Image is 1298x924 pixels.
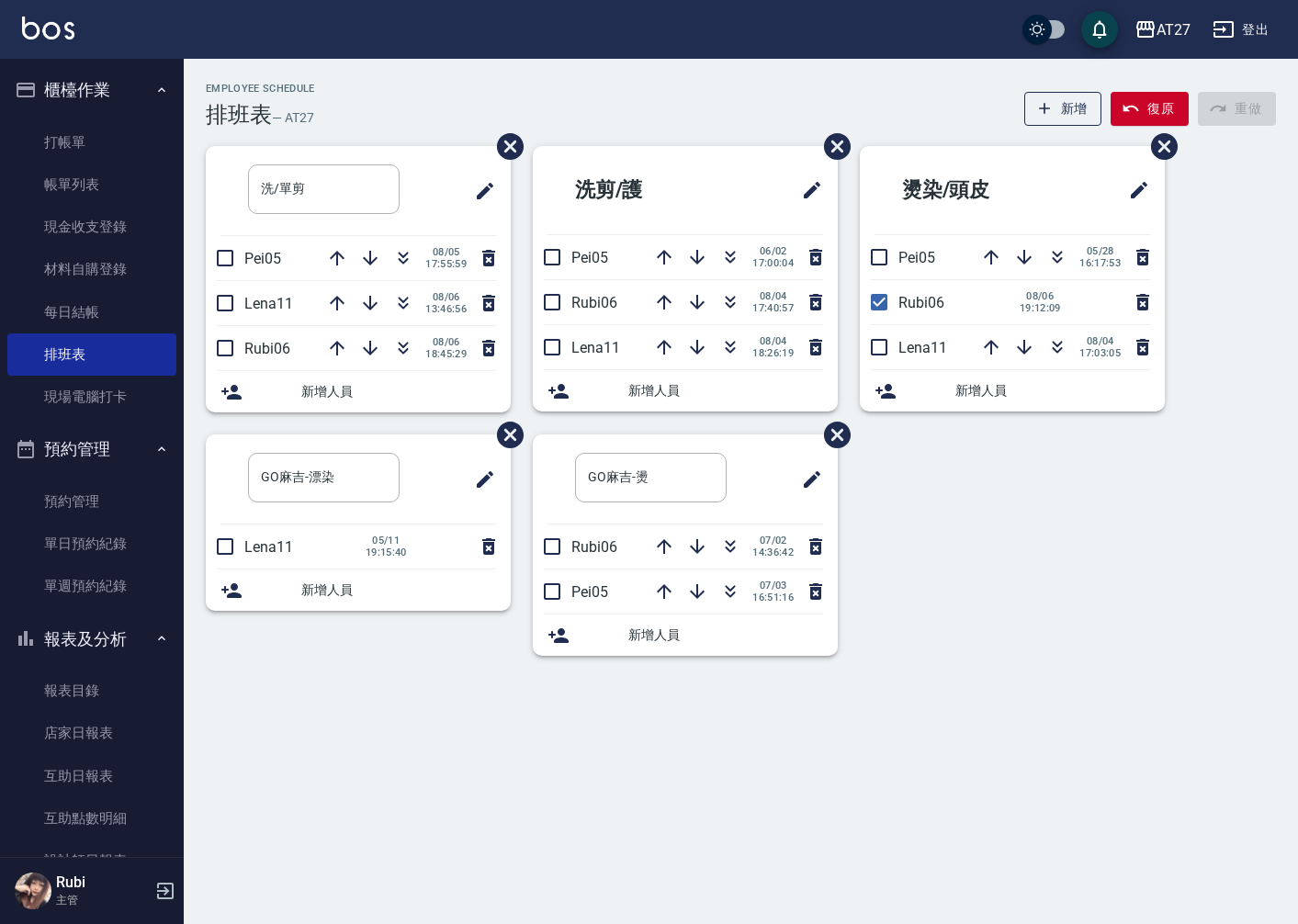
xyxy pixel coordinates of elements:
span: 16:17:53 [1079,257,1121,269]
img: Logo [22,17,74,39]
span: 14:36:42 [752,547,794,558]
span: 刪除班表 [810,408,853,462]
span: 19:15:40 [366,547,407,558]
button: 復原 [1111,92,1189,126]
span: 06/02 [752,245,794,257]
a: 互助日報表 [7,755,176,797]
span: 修改班表的標題 [790,457,823,501]
span: 08/04 [1079,335,1121,347]
a: 設計師日報表 [7,839,176,882]
span: 新增人員 [628,625,823,645]
a: 排班表 [7,333,176,376]
button: save [1081,11,1118,48]
span: 新增人員 [628,381,823,400]
h6: — AT27 [272,108,314,128]
span: 刪除班表 [810,119,853,174]
p: 主管 [56,892,150,908]
h2: 燙染/頭皮 [875,157,1067,223]
button: 新增 [1024,92,1102,126]
a: 單週預約紀錄 [7,565,176,607]
input: 排版標題 [248,453,400,502]
span: 17:55:59 [425,258,467,270]
a: 單日預約紀錄 [7,523,176,565]
button: 登出 [1205,13,1276,47]
span: 17:03:05 [1079,347,1121,359]
span: 19:12:09 [1020,302,1061,314]
span: Pei05 [571,583,608,601]
button: 預約管理 [7,425,176,473]
span: 18:45:29 [425,348,467,360]
span: Rubi06 [244,340,290,357]
span: 修改班表的標題 [463,169,496,213]
div: 新增人員 [533,370,838,411]
span: 13:46:56 [425,303,467,315]
div: 新增人員 [206,569,511,611]
span: 18:26:19 [752,347,794,359]
input: 排版標題 [575,453,727,502]
button: 報表及分析 [7,615,176,663]
h3: 排班表 [206,102,272,128]
span: 07/02 [752,535,794,547]
a: 打帳單 [7,121,176,163]
div: 新增人員 [206,371,511,412]
a: 每日結帳 [7,291,176,333]
span: 新增人員 [301,580,496,600]
span: Lena11 [571,339,620,356]
span: Lena11 [244,295,293,312]
a: 店家日報表 [7,712,176,754]
a: 現金收支登錄 [7,206,176,248]
a: 預約管理 [7,480,176,523]
span: 刪除班表 [1137,119,1180,174]
img: Person [15,873,51,909]
span: 08/06 [425,336,467,348]
a: 報表目錄 [7,670,176,712]
span: Pei05 [571,249,608,266]
span: 05/28 [1079,245,1121,257]
span: Rubi06 [571,538,617,556]
span: 修改班表的標題 [790,168,823,212]
span: 08/04 [752,335,794,347]
span: 刪除班表 [483,408,526,462]
span: Pei05 [244,250,281,267]
span: 17:40:57 [752,302,794,314]
a: 帳單列表 [7,163,176,206]
div: 新增人員 [533,614,838,656]
a: 現場電腦打卡 [7,376,176,418]
input: 排版標題 [248,164,400,214]
span: Lena11 [898,339,947,356]
span: 新增人員 [301,382,496,401]
span: 修改班表的標題 [463,457,496,501]
a: 材料自購登錄 [7,248,176,290]
span: 刪除班表 [483,119,526,174]
span: 08/06 [1020,290,1061,302]
h2: Employee Schedule [206,83,315,95]
span: 05/11 [366,535,407,547]
span: 16:51:16 [752,592,794,603]
div: AT27 [1157,18,1191,41]
span: 17:00:04 [752,257,794,269]
span: Rubi06 [898,294,944,311]
a: 互助點數明細 [7,797,176,839]
button: AT27 [1127,11,1198,49]
span: Rubi06 [571,294,617,311]
span: 新增人員 [955,381,1150,400]
button: 櫃檯作業 [7,66,176,114]
h5: Rubi [56,873,150,892]
span: 修改班表的標題 [1117,168,1150,212]
span: 07/03 [752,580,794,592]
span: 08/05 [425,246,467,258]
span: Lena11 [244,538,293,556]
h2: 洗剪/護 [547,157,730,223]
span: 08/04 [752,290,794,302]
span: Pei05 [898,249,935,266]
span: 08/06 [425,291,467,303]
div: 新增人員 [860,370,1165,411]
